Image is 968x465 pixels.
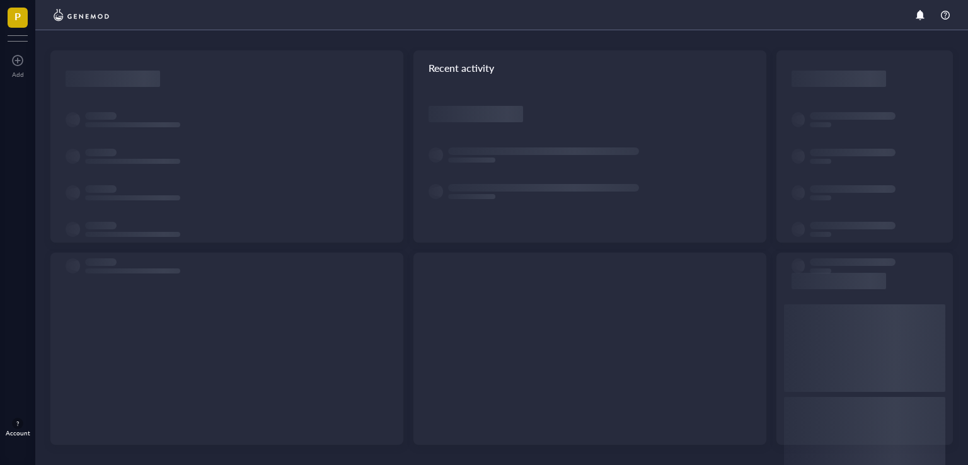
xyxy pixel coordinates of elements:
[12,71,24,78] div: Add
[14,8,21,24] span: P
[413,50,766,86] div: Recent activity
[16,420,19,427] span: ?
[6,429,30,437] div: Account
[50,8,112,23] img: genemod-logo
